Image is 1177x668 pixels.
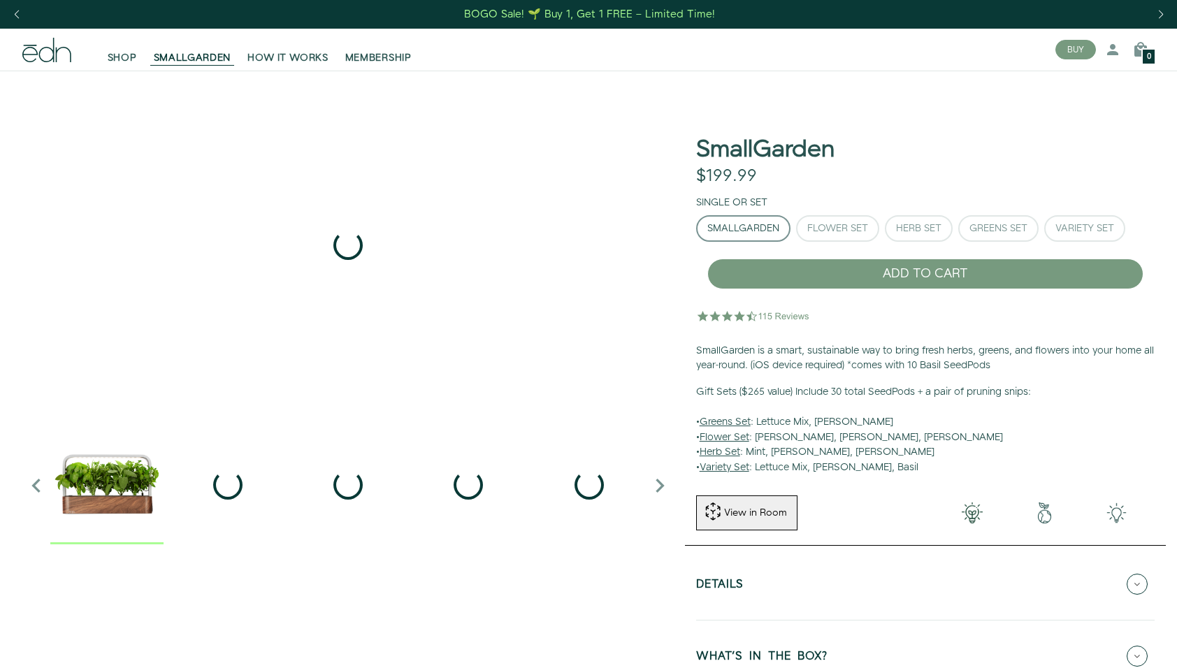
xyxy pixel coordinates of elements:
a: SHOP [99,34,145,65]
i: Previous slide [22,472,50,500]
u: Greens Set [700,415,751,429]
button: ADD TO CART [707,259,1143,289]
div: 4 / 6 [412,427,525,544]
span: HOW IT WORKS [247,51,328,65]
button: Herb Set [885,215,953,242]
div: 1 / 6 [50,427,164,544]
button: BUY [1055,40,1096,59]
label: Single or Set [696,196,767,210]
div: Greens Set [969,224,1027,233]
img: green-earth.png [1009,502,1081,523]
h5: WHAT'S IN THE BOX? [696,651,828,667]
div: Flower Set [807,224,868,233]
div: 1 / 6 [22,71,674,420]
b: Gift Sets ($265 value) Include 30 total SeedPods + a pair of pruning snips: [696,385,1031,399]
div: Variety Set [1055,224,1114,233]
div: Herb Set [896,224,941,233]
a: MEMBERSHIP [337,34,420,65]
a: BOGO Sale! 🌱 Buy 1, Get 1 FREE – Limited Time! [463,3,717,25]
span: SHOP [108,51,137,65]
img: edn-smallgarden-tech.png [1081,502,1153,523]
div: 5 / 6 [533,427,646,544]
p: • : Lettuce Mix, [PERSON_NAME] • : [PERSON_NAME], [PERSON_NAME], [PERSON_NAME] • : Mint, [PERSON_... [696,385,1155,476]
img: 001-light-bulb.png [937,502,1009,523]
span: SMALLGARDEN [154,51,231,65]
u: Herb Set [700,445,740,459]
h5: Details [696,579,744,595]
iframe: Opens a widget where you can find more information [995,626,1163,661]
a: SMALLGARDEN [145,34,240,65]
div: View in Room [723,506,788,520]
u: Variety Set [700,460,749,474]
button: Details [696,560,1155,609]
button: SmallGarden [696,215,790,242]
button: Variety Set [1044,215,1125,242]
u: Flower Set [700,430,749,444]
button: View in Room [696,495,797,530]
p: SmallGarden is a smart, sustainable way to bring fresh herbs, greens, and flowers into your home ... [696,344,1155,374]
div: 2 / 6 [171,427,284,544]
i: Next slide [646,472,674,500]
a: HOW IT WORKS [239,34,336,65]
span: MEMBERSHIP [345,51,412,65]
div: 3 / 6 [291,427,405,544]
div: BOGO Sale! 🌱 Buy 1, Get 1 FREE – Limited Time! [464,7,715,22]
h1: SmallGarden [696,137,835,163]
span: 0 [1147,53,1151,61]
div: $199.99 [696,166,757,187]
img: 4.5 star rating [696,302,811,330]
div: SmallGarden [707,224,779,233]
button: Greens Set [958,215,1039,242]
button: Flower Set [796,215,879,242]
img: Official-EDN-SMALLGARDEN-HERB-HERO-SLV-2000px_1024x.png [50,427,164,540]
